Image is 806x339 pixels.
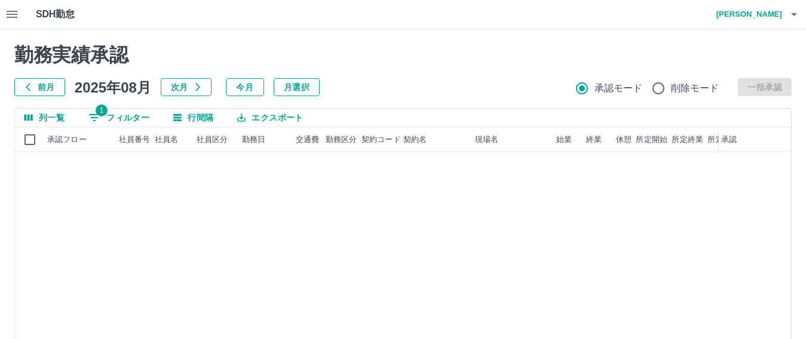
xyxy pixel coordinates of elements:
div: 所定休憩 [706,127,741,152]
div: 社員番号 [117,127,152,152]
div: 承認フロー [47,127,87,152]
button: 前月 [14,78,65,96]
div: 終業 [574,127,604,152]
div: 社員名 [152,127,194,152]
div: 承認 [719,127,781,152]
div: 始業 [556,127,572,152]
div: 所定開始 [636,127,667,152]
div: 始業 [544,127,574,152]
div: 契約コード [359,127,401,152]
button: 行間隔 [164,109,223,127]
div: 承認フロー [45,127,117,152]
div: 社員区分 [197,127,228,152]
div: 所定休憩 [707,127,739,152]
div: 勤務区分 [323,127,359,152]
div: 承認 [721,127,737,152]
button: 次月 [161,78,212,96]
div: 契約名 [403,127,427,152]
div: 所定終業 [670,127,706,152]
span: 削除モード [671,81,719,95]
h5: 2025年08月 [75,78,151,96]
h2: 勤務実績承認 [14,44,792,66]
div: 所定終業 [672,127,703,152]
div: 交通費 [296,127,319,152]
div: 契約コード [361,127,401,152]
span: 承認モード [594,81,643,95]
div: 社員区分 [194,127,240,152]
span: 1 [96,104,108,116]
button: フィルター表示 [79,109,159,127]
button: 月選択 [274,78,320,96]
div: 勤務区分 [326,127,357,152]
div: 契約名 [401,127,473,152]
div: 休憩 [604,127,634,152]
button: エクスポート [228,109,312,127]
div: 勤務日 [242,127,265,152]
div: 所定開始 [634,127,670,152]
div: 終業 [586,127,602,152]
div: 現場名 [473,127,544,152]
div: 交通費 [293,127,323,152]
div: 社員番号 [119,127,151,152]
div: 社員名 [155,127,178,152]
button: 列選択 [15,109,74,127]
div: 現場名 [475,127,498,152]
button: 今月 [226,78,264,96]
div: 勤務日 [240,127,293,152]
div: 休憩 [616,127,632,152]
